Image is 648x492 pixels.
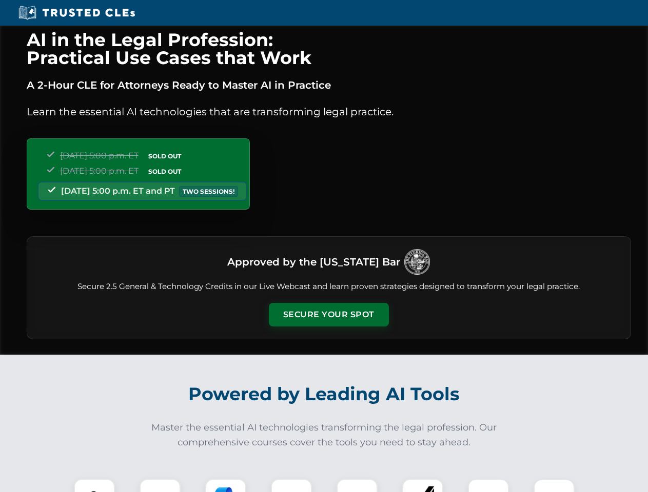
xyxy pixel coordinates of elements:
span: [DATE] 5:00 p.m. ET [60,151,139,160]
span: SOLD OUT [145,151,185,161]
h3: Approved by the [US_STATE] Bar [227,253,400,271]
h1: AI in the Legal Profession: Practical Use Cases that Work [27,31,631,67]
p: Secure 2.5 General & Technology Credits in our Live Webcast and learn proven strategies designed ... [40,281,618,293]
p: Master the essential AI technologies transforming the legal profession. Our comprehensive courses... [145,420,504,450]
span: SOLD OUT [145,166,185,177]
p: A 2-Hour CLE for Attorneys Ready to Master AI in Practice [27,77,631,93]
img: Logo [404,249,430,275]
button: Secure Your Spot [269,303,389,326]
span: [DATE] 5:00 p.m. ET [60,166,139,176]
img: Trusted CLEs [15,5,138,20]
p: Learn the essential AI technologies that are transforming legal practice. [27,104,631,120]
h2: Powered by Leading AI Tools [40,376,608,412]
